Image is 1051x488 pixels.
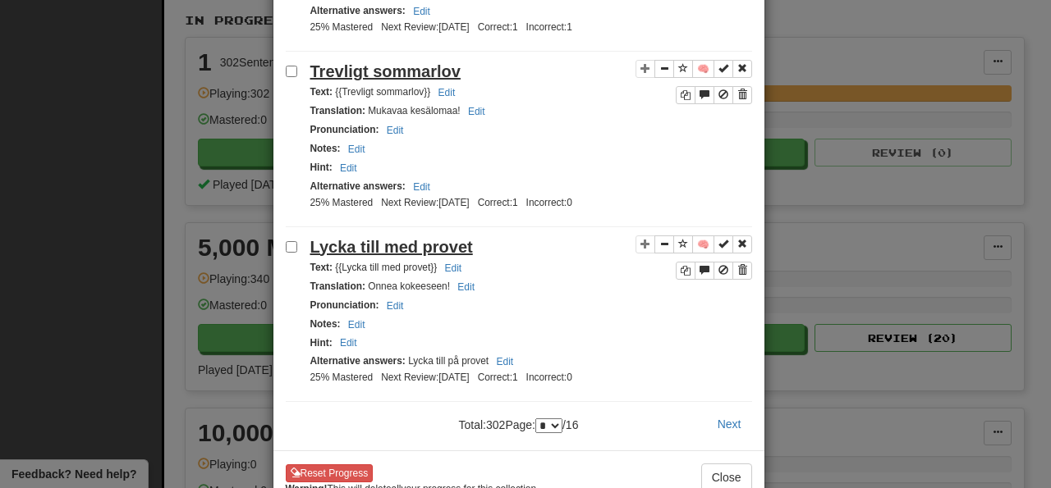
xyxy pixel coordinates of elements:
button: Edit [343,140,370,158]
strong: Notes : [310,143,341,154]
li: 25% Mastered [306,21,378,34]
small: Mukavaa kesälomaa! [310,105,490,116]
strong: Hint : [310,337,333,349]
div: Total: 302 Page: / 16 [437,410,600,433]
strong: Text : [310,262,333,273]
button: Edit [382,297,409,315]
strong: Hint : [310,162,333,173]
div: Sentence controls [676,86,752,104]
div: Sentence controls [636,235,752,280]
button: Edit [440,259,467,277]
button: Edit [382,121,409,139]
button: Edit [408,2,435,21]
li: 25% Mastered [306,371,378,385]
strong: Translation : [310,280,365,292]
button: Edit [335,334,362,352]
button: Edit [335,159,362,177]
button: Edit [463,103,490,121]
button: Edit [492,353,519,371]
li: Next Review: [DATE] [377,196,473,210]
li: Next Review: [DATE] [377,371,473,385]
li: Incorrect: 0 [522,196,576,210]
div: Sentence controls [636,60,752,105]
button: 🧠 [692,235,714,253]
u: Lycka till med provet [310,238,473,256]
button: Edit [434,84,461,102]
li: Incorrect: 0 [522,371,576,385]
li: Correct: 1 [474,21,522,34]
button: Edit [343,316,370,334]
div: Sentence controls [676,262,752,280]
li: Correct: 1 [474,371,522,385]
small: {{Lycka till med provet}} [310,262,467,273]
small: Lycka till på provet [310,355,519,367]
button: Next [707,410,752,438]
li: Correct: 1 [474,196,522,210]
u: Trevligt sommarlov [310,62,461,80]
li: Incorrect: 1 [522,21,576,34]
strong: Pronunciation : [310,299,379,311]
strong: Alternative answers : [310,5,406,16]
button: Reset Progress [286,464,374,482]
strong: Notes : [310,318,341,330]
small: Onnea kokeeseen! [310,280,480,292]
button: Edit [408,178,435,196]
strong: Alternative answers : [310,355,406,367]
strong: Alternative answers : [310,180,406,192]
button: 🧠 [692,60,714,78]
li: Next Review: [DATE] [377,21,473,34]
small: {{Trevligt sommarlov}} [310,86,461,98]
button: Edit [452,278,480,296]
strong: Pronunciation : [310,124,379,135]
li: 25% Mastered [306,196,378,210]
strong: Translation : [310,105,365,116]
strong: Text : [310,86,333,98]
